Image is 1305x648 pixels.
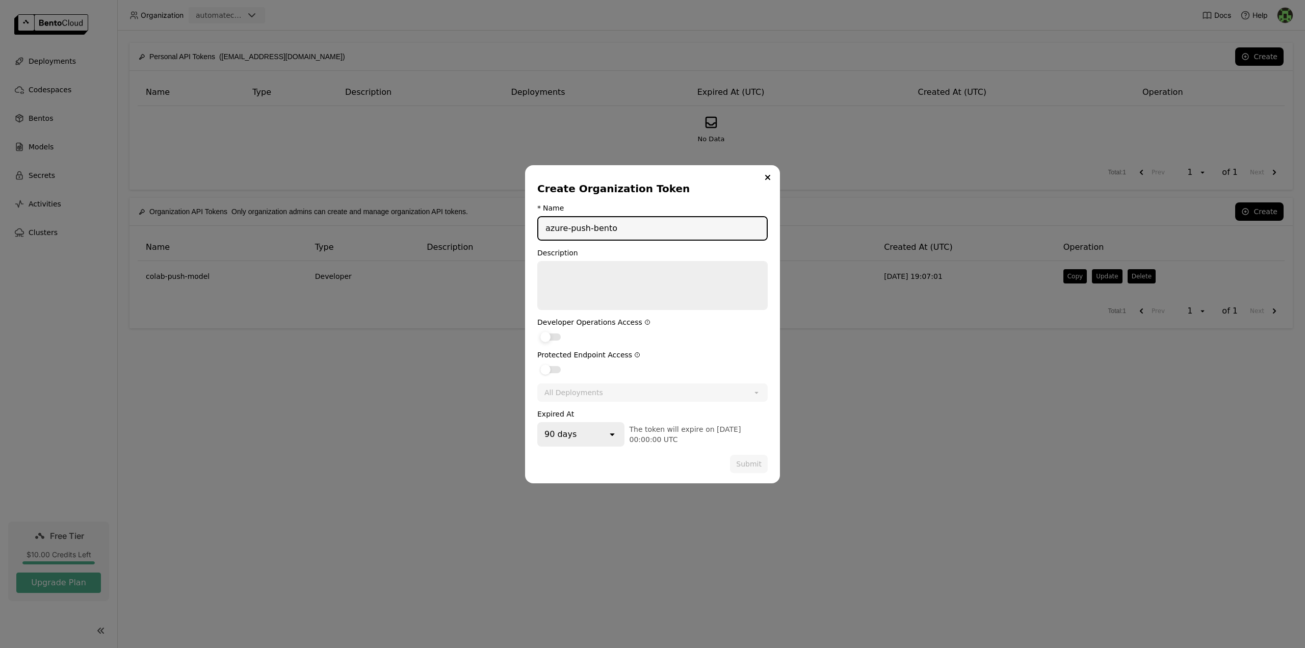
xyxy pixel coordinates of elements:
[544,387,603,398] div: All Deployments
[537,318,768,326] div: Developer Operations Access
[604,387,605,398] input: Selected All Deployments.
[762,171,774,184] button: Close
[537,351,768,359] div: Protected Endpoint Access
[537,410,768,418] div: Expired At
[607,429,617,439] svg: open
[537,249,768,257] div: Description
[630,425,741,444] span: The token will expire on [DATE] 00:00:00 UTC
[730,455,768,473] button: Submit
[752,388,761,397] svg: open
[537,182,764,196] div: Create Organization Token
[525,165,780,483] div: dialog
[544,428,577,440] div: 90 days
[543,204,564,212] div: Name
